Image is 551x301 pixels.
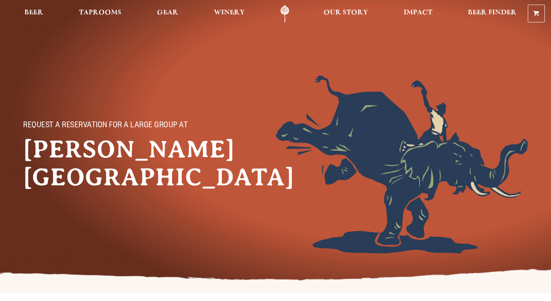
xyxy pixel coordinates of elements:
[19,5,48,22] a: Beer
[468,10,517,16] span: Beer Finder
[276,75,528,253] img: Foreground404
[23,135,209,191] h1: [PERSON_NAME][GEOGRAPHIC_DATA]
[214,10,245,16] span: Winery
[399,5,437,22] a: Impact
[209,5,250,22] a: Winery
[463,5,522,22] a: Beer Finder
[270,5,299,22] a: Odell Home
[152,5,183,22] a: Gear
[23,121,193,131] p: Request a reservation for a large group at
[404,10,432,16] span: Impact
[24,10,43,16] span: Beer
[74,5,126,22] a: Taprooms
[157,10,178,16] span: Gear
[79,10,121,16] span: Taprooms
[319,5,373,22] a: Our Story
[324,10,368,16] span: Our Story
